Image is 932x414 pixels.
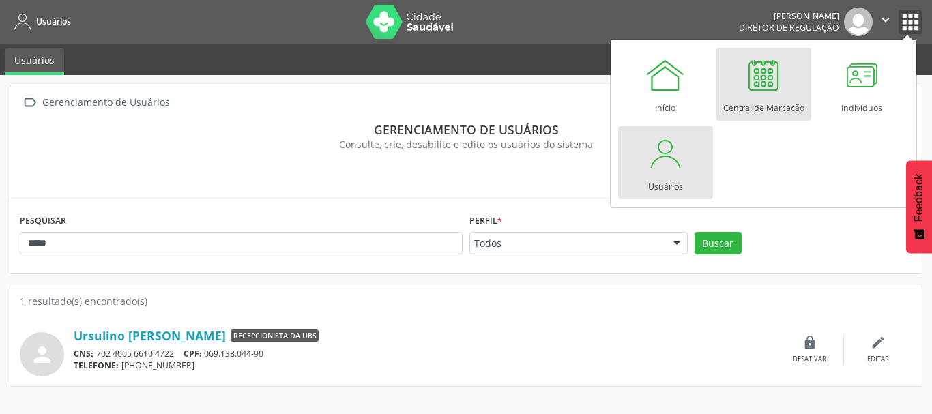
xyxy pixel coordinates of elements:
[474,237,660,250] span: Todos
[469,211,502,232] label: Perfil
[231,329,319,342] span: Recepcionista da UBS
[20,93,172,113] a:  Gerenciamento de Usuários
[906,160,932,253] button: Feedback - Mostrar pesquisa
[184,348,202,359] span: CPF:
[10,10,71,33] a: Usuários
[20,93,40,113] i: 
[618,48,713,121] a: Início
[618,126,713,199] a: Usuários
[802,335,817,350] i: lock
[29,137,903,151] div: Consulte, crie, desabilite e edite os usuários do sistema
[74,348,776,359] div: 702 4005 6610 4722 069.138.044-90
[36,16,71,27] span: Usuários
[30,342,55,367] i: person
[20,294,912,308] div: 1 resultado(s) encontrado(s)
[695,232,742,255] button: Buscar
[20,211,66,232] label: PESQUISAR
[793,355,826,364] div: Desativar
[74,328,226,343] a: Ursulino [PERSON_NAME]
[815,48,909,121] a: Indivíduos
[739,10,839,22] div: [PERSON_NAME]
[844,8,873,36] img: img
[29,122,903,137] div: Gerenciamento de usuários
[716,48,811,121] a: Central de Marcação
[74,348,93,359] span: CNS:
[74,359,776,371] div: [PHONE_NUMBER]
[913,174,925,222] span: Feedback
[867,355,889,364] div: Editar
[878,12,893,27] i: 
[873,8,899,36] button: 
[899,10,922,34] button: apps
[74,359,119,371] span: TELEFONE:
[5,48,64,75] a: Usuários
[739,22,839,33] span: Diretor de regulação
[871,335,886,350] i: edit
[40,93,172,113] div: Gerenciamento de Usuários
